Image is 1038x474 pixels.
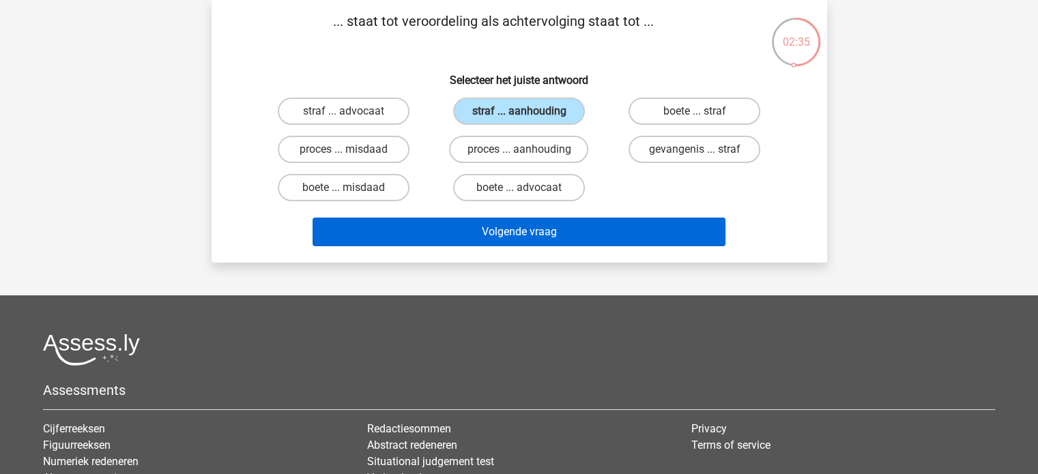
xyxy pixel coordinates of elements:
div: 02:35 [770,16,822,50]
img: Assessly logo [43,334,140,366]
a: Figuurreeksen [43,439,111,451]
a: Redactiesommen [367,422,451,435]
label: boete ... advocaat [453,174,585,201]
a: Terms of service [691,439,770,451]
a: Situational judgement test [367,455,494,468]
a: Cijferreeksen [43,422,105,435]
label: boete ... misdaad [278,174,409,201]
label: proces ... misdaad [278,136,409,163]
button: Volgende vraag [313,218,725,246]
a: Privacy [691,422,727,435]
label: straf ... aanhouding [453,98,585,125]
p: ... staat tot veroordeling als achtervolging staat tot ... [233,11,754,52]
h6: Selecteer het juiste antwoord [233,63,805,87]
h5: Assessments [43,382,995,398]
a: Numeriek redeneren [43,455,139,468]
a: Abstract redeneren [367,439,457,451]
label: straf ... advocaat [278,98,409,125]
label: boete ... straf [629,98,760,125]
label: gevangenis ... straf [629,136,760,163]
label: proces ... aanhouding [449,136,588,163]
